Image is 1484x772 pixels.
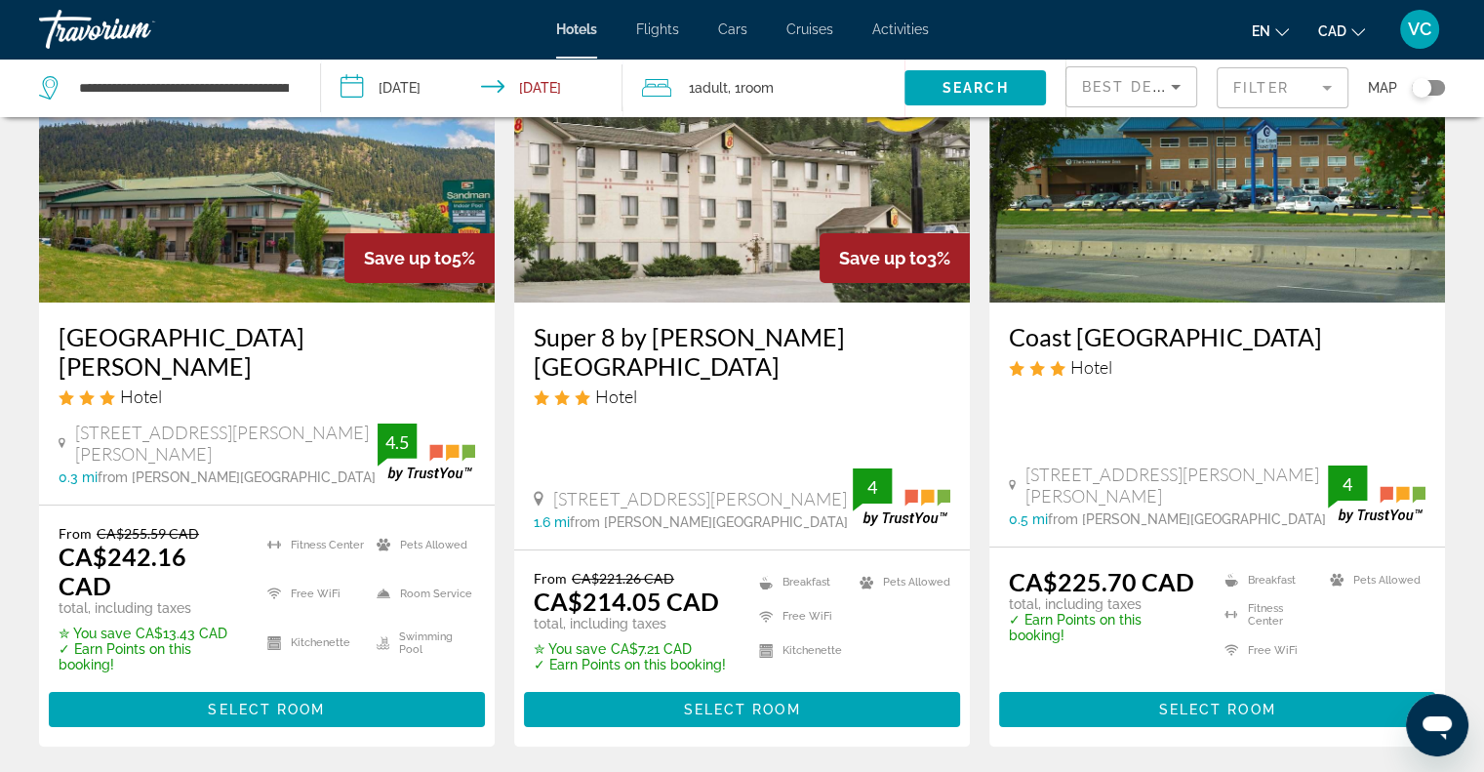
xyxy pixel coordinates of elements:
p: total, including taxes [59,600,243,616]
li: Swimming Pool [367,624,475,663]
a: [GEOGRAPHIC_DATA][PERSON_NAME] [59,322,475,381]
span: From [534,570,567,587]
li: Room Service [367,574,475,613]
span: Search [943,80,1009,96]
a: Cars [718,21,747,37]
img: trustyou-badge.svg [378,424,475,481]
button: Select Room [999,692,1435,727]
span: [STREET_ADDRESS][PERSON_NAME] [553,488,847,509]
p: ✓ Earn Points on this booking! [534,657,726,672]
span: Map [1368,74,1397,102]
li: Pets Allowed [1320,567,1425,592]
span: , 1 [728,74,774,102]
span: Hotel [595,386,637,407]
p: CA$13.43 CAD [59,626,243,641]
button: Check-in date: Oct 2, 2025 Check-out date: Oct 3, 2025 [321,59,622,117]
span: [STREET_ADDRESS][PERSON_NAME][PERSON_NAME] [75,422,378,465]
span: Save up to [364,248,452,268]
a: Select Room [49,696,485,717]
span: 0.3 mi [59,469,98,485]
img: trustyou-badge.svg [853,468,950,526]
a: Super 8 by [PERSON_NAME][GEOGRAPHIC_DATA] [534,322,950,381]
a: Activities [872,21,929,37]
span: Select Room [208,702,325,717]
li: Breakfast [749,570,850,594]
span: Hotel [120,386,162,407]
li: Fitness Center [1215,602,1320,628]
span: ✮ You save [534,641,606,657]
button: Change currency [1318,17,1365,45]
span: Save up to [839,248,927,268]
a: Select Room [524,696,960,717]
del: CA$221.26 CAD [572,570,674,587]
p: total, including taxes [1009,596,1200,612]
span: 1.6 mi [534,514,570,530]
span: Select Room [1158,702,1275,717]
span: [STREET_ADDRESS][PERSON_NAME][PERSON_NAME] [1025,464,1328,507]
p: CA$7.21 CAD [534,641,726,657]
li: Pets Allowed [850,570,950,594]
button: Select Room [49,692,485,727]
button: Filter [1217,66,1348,109]
span: en [1252,23,1270,39]
span: from [PERSON_NAME][GEOGRAPHIC_DATA] [98,469,376,485]
li: Fitness Center [258,525,366,564]
div: 3% [820,233,970,283]
a: Flights [636,21,679,37]
span: from [PERSON_NAME][GEOGRAPHIC_DATA] [1048,511,1326,527]
div: 4.5 [378,430,417,454]
span: Hotel [1070,356,1112,378]
span: Select Room [683,702,800,717]
div: 4 [1328,472,1367,496]
a: Coast [GEOGRAPHIC_DATA] [1009,322,1425,351]
li: Free WiFi [1215,637,1320,663]
button: Change language [1252,17,1289,45]
iframe: Button to launch messaging window [1406,694,1468,756]
span: ✮ You save [59,626,131,641]
p: total, including taxes [534,616,726,631]
li: Breakfast [1215,567,1320,592]
span: 1 [689,74,728,102]
span: Best Deals [1082,79,1183,95]
img: trustyou-badge.svg [1328,466,1425,523]
a: Hotels [556,21,597,37]
button: Select Room [524,692,960,727]
span: CAD [1318,23,1346,39]
div: 3 star Hotel [59,386,475,407]
span: From [59,525,92,542]
a: Cruises [786,21,833,37]
mat-select: Sort by [1082,75,1181,99]
a: Travorium [39,4,234,55]
li: Kitchenette [749,638,850,663]
li: Kitchenette [258,624,366,663]
span: Room [741,80,774,96]
ins: CA$242.16 CAD [59,542,186,600]
p: ✓ Earn Points on this booking! [59,641,243,672]
span: 0.5 mi [1009,511,1048,527]
div: 3 star Hotel [534,386,950,407]
li: Free WiFi [749,604,850,629]
div: 4 [853,475,892,499]
span: VC [1408,20,1431,39]
del: CA$255.59 CAD [97,525,199,542]
ins: CA$214.05 CAD [534,587,719,616]
button: Toggle map [1397,79,1445,97]
ins: CA$225.70 CAD [1009,567,1194,596]
li: Pets Allowed [367,525,475,564]
span: Adult [695,80,728,96]
p: ✓ Earn Points on this booking! [1009,612,1200,643]
button: Search [904,70,1046,105]
li: Free WiFi [258,574,366,613]
div: 5% [344,233,495,283]
a: Select Room [999,696,1435,717]
span: from [PERSON_NAME][GEOGRAPHIC_DATA] [570,514,848,530]
div: 3 star Hotel [1009,356,1425,378]
button: User Menu [1394,9,1445,50]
